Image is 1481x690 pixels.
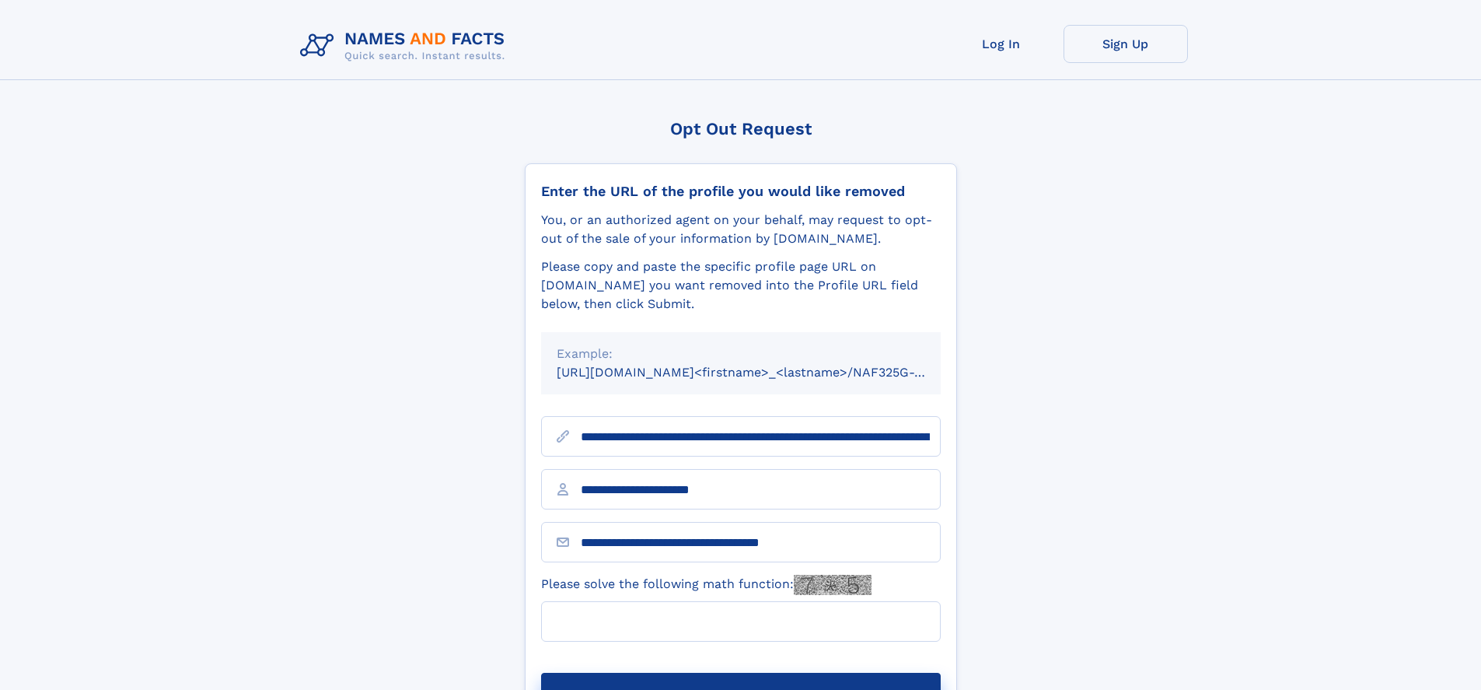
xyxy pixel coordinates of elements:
div: Please copy and paste the specific profile page URL on [DOMAIN_NAME] you want removed into the Pr... [541,257,941,313]
img: Logo Names and Facts [294,25,518,67]
div: Opt Out Request [525,119,957,138]
div: Enter the URL of the profile you would like removed [541,183,941,200]
div: You, or an authorized agent on your behalf, may request to opt-out of the sale of your informatio... [541,211,941,248]
small: [URL][DOMAIN_NAME]<firstname>_<lastname>/NAF325G-xxxxxxxx [557,365,970,380]
a: Sign Up [1064,25,1188,63]
div: Example: [557,345,925,363]
a: Log In [939,25,1064,63]
label: Please solve the following math function: [541,575,871,595]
